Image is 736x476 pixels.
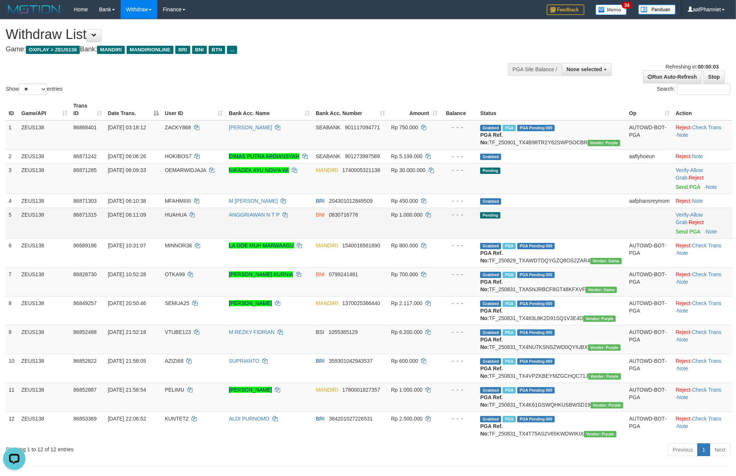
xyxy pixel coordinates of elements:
td: · [673,149,733,163]
span: SEABANK [316,153,340,159]
span: Pending [480,212,500,219]
span: Copy 1740005321138 to clipboard [342,167,380,173]
td: · [673,194,733,208]
span: Rp 700.000 [391,271,418,277]
a: Reject [676,416,691,422]
span: Grabbed [480,198,501,205]
a: SUPRIANTO [229,358,259,364]
select: Showentries [19,84,47,95]
a: M REZKY FIDRIAN [229,329,275,335]
td: TF_250831_TX483L8K2D91SQ1V3E4D [477,296,626,325]
a: Reject [676,153,691,159]
img: Feedback.jpg [547,4,584,15]
a: ANGGRIAWAN N T P [229,212,279,218]
span: Copy 901117094771 to clipboard [345,124,380,130]
td: AUTOWD-BOT-PGA [626,325,673,354]
span: 86871315 [73,212,97,218]
span: [DATE] 21:52:18 [108,329,146,335]
span: Grabbed [480,416,501,422]
div: - - - [443,124,474,131]
a: Check Trans [692,416,722,422]
a: Note [677,308,688,314]
a: Check Trans [692,387,722,393]
span: Rp 1.000.000 [391,212,422,218]
span: 86689186 [73,242,97,248]
strong: 00:00:03 [698,64,719,70]
span: BRI [316,416,324,422]
td: ZEUS138 [18,149,70,163]
span: Copy 1055385129 to clipboard [328,329,358,335]
h4: Game: Bank: [6,46,483,53]
span: PGA Pending [517,272,555,278]
td: ZEUS138 [18,354,70,383]
span: Copy 1540016561890 to clipboard [342,242,380,248]
td: · · [673,120,733,150]
td: AUTOWD-BOT-PGA [626,383,673,412]
span: Rp 2.117.000 [391,300,422,306]
td: TF_250831_TX4NU7KSNSZWD0QYIUBX [477,325,626,354]
span: Rp 600.000 [391,358,418,364]
span: BNI [192,46,207,54]
td: TF_250831_TX4T75AS2V65KWDWIKIX [477,412,626,440]
span: PGA Pending [517,301,555,307]
td: 8 [6,296,18,325]
a: Note [706,184,717,190]
th: Bank Acc. Number: activate to sort column ascending [313,99,388,120]
span: PGA Pending [517,243,555,249]
span: BRI [175,46,190,54]
span: Grabbed [480,301,501,307]
b: PGA Ref. No: [480,250,503,263]
td: ZEUS138 [18,325,70,354]
td: · · [673,412,733,440]
a: 1 [697,443,710,456]
a: Note [677,365,688,371]
span: 86871303 [73,198,97,204]
span: PGA Pending [517,329,555,336]
span: Vendor URL: https://trx4.1velocity.biz [583,316,616,322]
td: · · [673,325,733,354]
span: Marked by aafsolysreylen [503,387,516,394]
span: None selected [567,66,602,72]
td: ZEUS138 [18,163,70,194]
a: Reject [689,219,704,225]
span: MANDIRIONLINE [127,46,173,54]
span: [DATE] 06:06:26 [108,153,146,159]
span: SEABANK [316,124,340,130]
img: panduan.png [638,4,676,15]
div: - - - [443,271,474,278]
span: Rp 30.000.000 [391,167,425,173]
span: [DATE] 06:09:33 [108,167,146,173]
a: Note [692,153,703,159]
td: ZEUS138 [18,208,70,238]
a: [PERSON_NAME] [229,387,272,393]
a: NIKADEK AYU NOVIA WI [229,167,289,173]
a: Reject [676,387,691,393]
span: Rp 750.000 [391,124,418,130]
img: MOTION_logo.png [6,4,63,15]
span: 86868401 [73,124,97,130]
span: BNI [316,271,324,277]
td: · · [673,238,733,267]
span: PGA Pending [517,387,555,394]
a: Note [677,394,688,400]
td: 6 [6,238,18,267]
span: BTN [209,46,225,54]
td: TF_250829_TXAWDTDQYGZQ8OS2ZAR4 [477,238,626,267]
span: Grabbed [480,243,501,249]
a: Reject [676,358,691,364]
div: - - - [443,386,474,394]
div: - - - [443,197,474,205]
b: PGA Ref. No: [480,308,503,321]
span: 86852488 [73,329,97,335]
td: 2 [6,149,18,163]
span: [DATE] 21:58:54 [108,387,146,393]
span: PGA Pending [517,416,555,422]
span: Marked by aafsolysreylen [503,329,516,336]
span: Rp 5.199.000 [391,153,422,159]
span: Pending [480,168,500,174]
a: LA ODE MUH MARWAAGU [229,242,294,248]
span: Refreshing in: [666,64,719,70]
span: Rp 800.000 [391,242,418,248]
span: 34 [622,2,632,9]
span: Rp 6.200.000 [391,329,422,335]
